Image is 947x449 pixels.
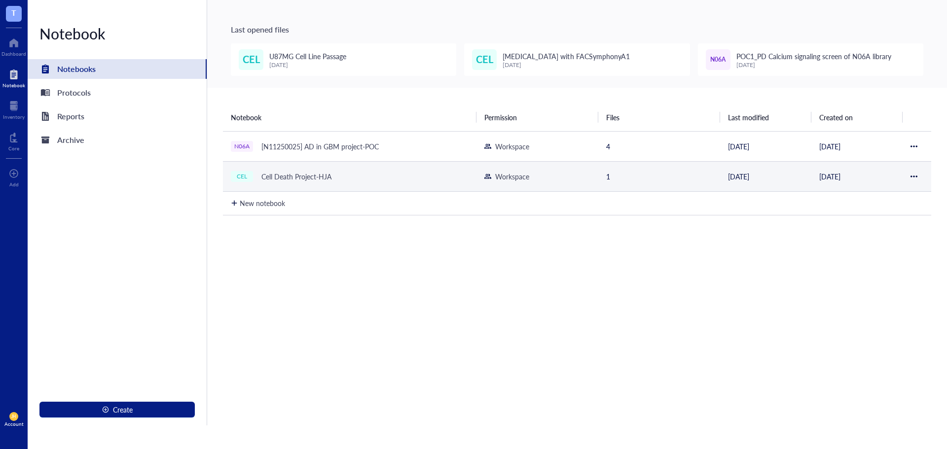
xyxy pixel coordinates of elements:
a: Notebooks [28,59,207,79]
td: [DATE] [811,131,903,161]
td: [DATE] [720,131,811,161]
a: Notebook [2,67,25,88]
a: Reports [28,106,207,126]
div: [DATE] [503,62,629,69]
span: CEL [476,52,493,67]
span: CEL [243,52,260,67]
span: T [11,6,16,19]
div: Add [9,181,19,187]
a: Core [8,130,19,151]
td: [DATE] [811,161,903,191]
span: Create [113,406,133,414]
a: Protocols [28,83,207,103]
th: Notebook [223,104,476,131]
th: Files [598,104,720,131]
th: Last modified [720,104,811,131]
span: N06A [710,55,726,65]
td: 1 [598,161,720,191]
div: Cell Death Project-HJA [257,170,336,183]
span: U87MG Cell Line Passage [269,51,346,61]
div: Reports [57,109,84,123]
div: Last opened files [231,24,923,35]
div: Notebook [28,24,207,43]
td: 4 [598,131,720,161]
a: Inventory [3,98,25,120]
td: [DATE] [720,161,811,191]
div: Dashboard [1,51,26,57]
span: POC1_PD Calcium signaling screen of N06A library [736,51,891,61]
a: Archive [28,130,207,150]
div: Inventory [3,114,25,120]
div: [DATE] [736,62,891,69]
span: [MEDICAL_DATA] with FACSymphonyA1 [503,51,629,61]
a: Dashboard [1,35,26,57]
div: Workspace [495,141,529,152]
div: New notebook [240,198,285,208]
div: Archive [57,133,84,147]
div: Account [4,421,24,427]
span: JH [11,414,16,419]
button: Create [39,402,195,417]
div: [DATE] [269,62,346,69]
th: Permission [476,104,598,131]
div: Protocols [57,86,91,100]
div: [N11250025] AD in GBM project-POC [257,139,383,153]
div: Notebooks [57,62,96,76]
div: Workspace [495,171,529,182]
div: Notebook [2,82,25,88]
div: Core [8,145,19,151]
th: Created on [811,104,903,131]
